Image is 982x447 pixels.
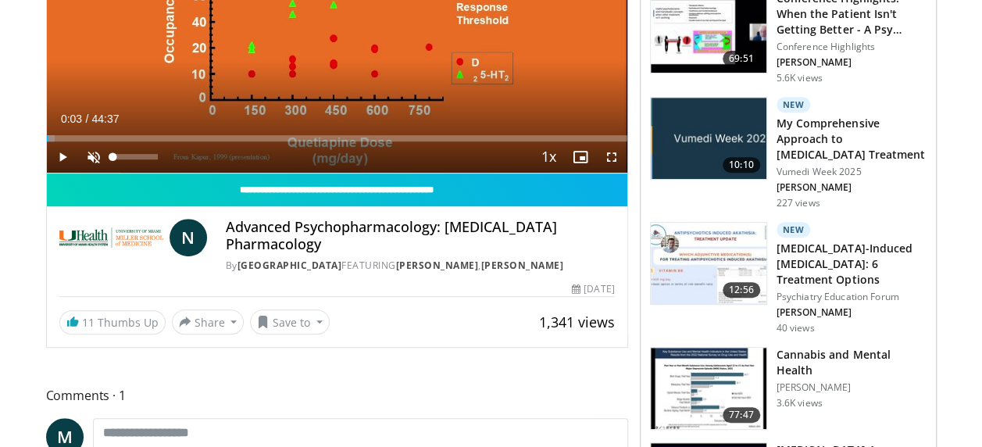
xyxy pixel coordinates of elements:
[47,135,627,141] div: Progress Bar
[777,116,927,163] h3: My Comprehensive Approach to [MEDICAL_DATA] Treatment
[723,51,760,66] span: 69:51
[650,222,927,334] a: 12:56 New [MEDICAL_DATA]-Induced [MEDICAL_DATA]: 6 Treatment Options Psychiatry Education Forum [...
[86,113,89,125] span: /
[723,407,760,423] span: 77:47
[113,154,158,159] div: Volume Level
[91,113,119,125] span: 44:37
[396,259,479,272] a: [PERSON_NAME]
[596,141,627,173] button: Fullscreen
[777,347,927,378] h3: Cannabis and Mental Health
[170,219,207,256] a: N
[82,315,95,330] span: 11
[777,241,927,288] h3: [MEDICAL_DATA]-Induced [MEDICAL_DATA]: 6 Treatment Options
[59,310,166,334] a: 11 Thumbs Up
[777,97,811,113] p: New
[777,197,820,209] p: 227 views
[59,219,163,256] img: University of Miami
[650,97,927,209] a: 10:10 New My Comprehensive Approach to [MEDICAL_DATA] Treatment Vumedi Week 2025 [PERSON_NAME] 22...
[777,322,815,334] p: 40 views
[651,348,766,429] img: 0e991599-1ace-4004-98d5-e0b39d86eda7.150x105_q85_crop-smart_upscale.jpg
[61,113,82,125] span: 0:03
[777,72,823,84] p: 5.6K views
[777,41,927,53] p: Conference Highlights
[777,306,927,319] p: [PERSON_NAME]
[481,259,564,272] a: [PERSON_NAME]
[46,385,628,406] span: Comments 1
[651,98,766,179] img: ae1082c4-cc90-4cd6-aa10-009092bfa42a.jpg.150x105_q85_crop-smart_upscale.jpg
[651,223,766,304] img: acc69c91-7912-4bad-b845-5f898388c7b9.150x105_q85_crop-smart_upscale.jpg
[777,56,927,69] p: [PERSON_NAME]
[723,157,760,173] span: 10:10
[250,309,330,334] button: Save to
[572,282,614,296] div: [DATE]
[237,259,342,272] a: [GEOGRAPHIC_DATA]
[777,166,927,178] p: Vumedi Week 2025
[777,381,927,394] p: [PERSON_NAME]
[539,313,615,331] span: 1,341 views
[777,181,927,194] p: [PERSON_NAME]
[565,141,596,173] button: Enable picture-in-picture mode
[777,291,927,303] p: Psychiatry Education Forum
[534,141,565,173] button: Playback Rate
[723,282,760,298] span: 12:56
[78,141,109,173] button: Unmute
[172,309,245,334] button: Share
[650,347,927,430] a: 77:47 Cannabis and Mental Health [PERSON_NAME] 3.6K views
[777,222,811,238] p: New
[777,397,823,409] p: 3.6K views
[226,219,615,252] h4: Advanced Psychopharmacology: [MEDICAL_DATA] Pharmacology
[47,141,78,173] button: Play
[226,259,615,273] div: By FEATURING ,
